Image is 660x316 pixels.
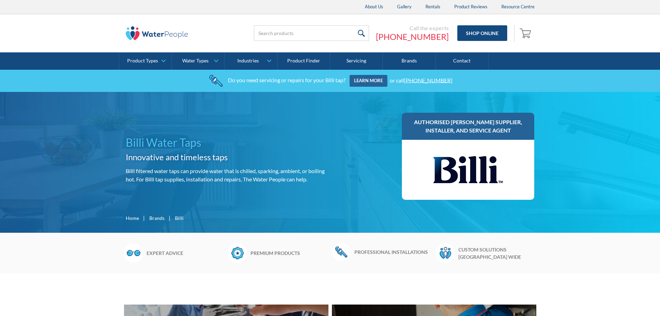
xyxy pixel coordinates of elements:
div: Water Types [182,58,209,64]
img: Wrench [332,243,351,261]
img: Badge [228,243,247,263]
input: Search products [254,25,369,41]
a: Contact [436,52,489,70]
h3: Authorised [PERSON_NAME] supplier, installer, and service agent [409,118,528,135]
div: Product Types [127,58,158,64]
div: | [142,214,146,222]
a: Home [126,214,139,222]
h6: Custom solutions [GEOGRAPHIC_DATA] wide [458,246,536,261]
a: Product Finder [278,52,330,70]
p: Billi filtered water taps can provide water that is chilled, sparking, ambient, or boiling hot. F... [126,167,327,183]
a: [PHONE_NUMBER] [376,32,449,42]
a: Brands [149,214,165,222]
a: Industries [225,52,277,70]
div: Industries [237,58,259,64]
a: Learn more [350,75,387,87]
img: Glasses [124,243,143,263]
a: Product Types [119,52,171,70]
img: The Water People [126,26,188,40]
div: Call the experts [376,25,449,32]
h1: Billi Water Taps [126,134,327,151]
div: Billi [175,214,184,222]
img: Waterpeople Symbol [436,243,455,263]
h6: Premium products [250,249,328,257]
img: shopping cart [520,27,533,39]
a: [PHONE_NUMBER] [404,77,452,83]
h6: Professional installations [354,248,432,256]
h6: Expert advice [147,249,225,257]
a: Servicing [330,52,383,70]
div: Do you need servicing or repairs for your Billi tap? [228,77,345,83]
div: | [168,214,171,222]
div: or call [390,77,452,83]
a: Shop Online [457,25,507,41]
a: Open empty cart [518,25,535,42]
h2: Innovative and timeless taps [126,151,327,163]
a: Water Types [172,52,224,70]
img: Billi [433,147,503,193]
a: Brands [383,52,435,70]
